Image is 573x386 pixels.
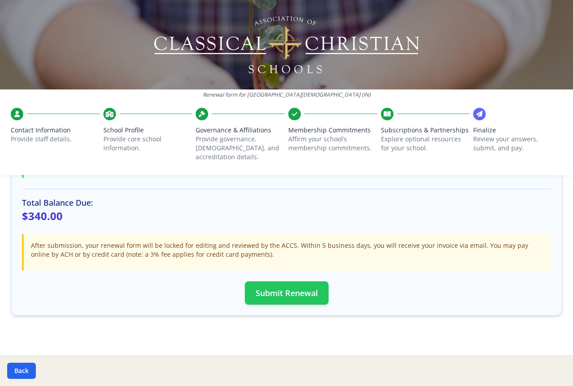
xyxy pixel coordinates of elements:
span: Finalize [473,126,562,135]
p: After submission, your renewal form will be locked for editing and reviewed by the ACCS. Within 5... [31,241,544,259]
p: Provide staff details. [11,135,100,144]
button: Submit Renewal [245,281,329,305]
span: Contact Information [11,126,100,135]
p: Provide core school information. [103,135,192,153]
span: Membership Commitments [288,126,377,135]
p: Provide governance, [DEMOGRAPHIC_DATA], and accreditation details. [196,135,285,161]
p: $340.00 [22,209,551,223]
span: School Profile [103,126,192,135]
span: Governance & Affiliations [196,126,285,135]
span: Subscriptions & Partnerships [381,126,470,135]
p: Affirm your school’s membership commitments. [288,135,377,153]
img: Logo [153,13,421,76]
h3: Total Balance Due: [22,196,551,209]
p: Review your answers, submit, and pay. [473,135,562,153]
p: Explore optional resources for your school. [381,135,470,153]
button: Back [7,363,36,379]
